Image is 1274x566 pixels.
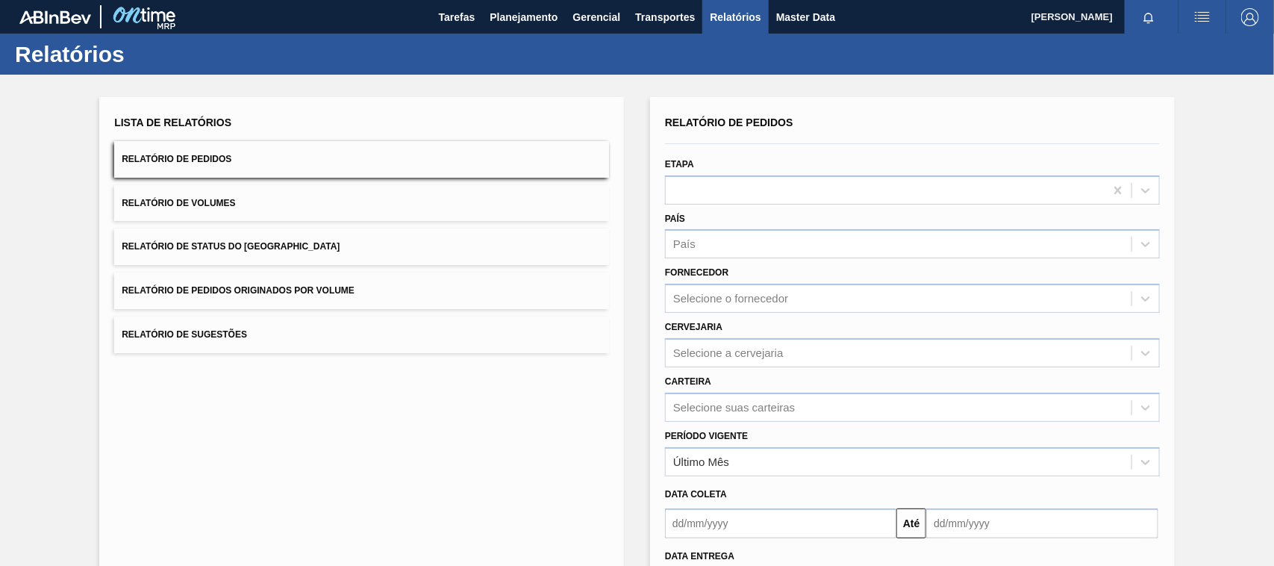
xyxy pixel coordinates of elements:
[673,455,729,468] div: Último Mês
[665,322,722,332] label: Cervejaria
[573,8,621,26] span: Gerencial
[776,8,835,26] span: Master Data
[665,267,728,278] label: Fornecedor
[673,401,795,414] div: Selecione suas carteiras
[665,214,685,224] label: País
[1241,8,1259,26] img: Logout
[439,8,475,26] span: Tarefas
[673,238,696,251] div: País
[710,8,761,26] span: Relatórios
[673,346,784,359] div: Selecione a cervejaria
[114,317,609,353] button: Relatório de Sugestões
[122,154,231,164] span: Relatório de Pedidos
[635,8,695,26] span: Transportes
[665,376,711,387] label: Carteira
[114,228,609,265] button: Relatório de Status do [GEOGRAPHIC_DATA]
[122,241,340,252] span: Relatório de Status do [GEOGRAPHIC_DATA]
[122,329,247,340] span: Relatório de Sugestões
[665,159,694,170] label: Etapa
[15,46,280,63] h1: Relatórios
[122,198,235,208] span: Relatório de Volumes
[673,293,788,305] div: Selecione o fornecedor
[114,185,609,222] button: Relatório de Volumes
[114,273,609,309] button: Relatório de Pedidos Originados por Volume
[665,551,734,562] span: Data entrega
[926,509,1158,538] input: dd/mm/yyyy
[122,285,355,296] span: Relatório de Pedidos Originados por Volume
[665,509,896,538] input: dd/mm/yyyy
[665,431,748,441] label: Período Vigente
[490,8,558,26] span: Planejamento
[19,10,91,24] img: TNhmsLtSVTkK8tSr43FrP2fwEKptu5GPRR3wAAAABJRU5ErkJggg==
[665,489,727,500] span: Data coleta
[665,116,793,128] span: Relatório de Pedidos
[114,141,609,178] button: Relatório de Pedidos
[114,116,231,128] span: Lista de Relatórios
[896,509,926,538] button: Até
[1125,7,1172,28] button: Notificações
[1193,8,1211,26] img: userActions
